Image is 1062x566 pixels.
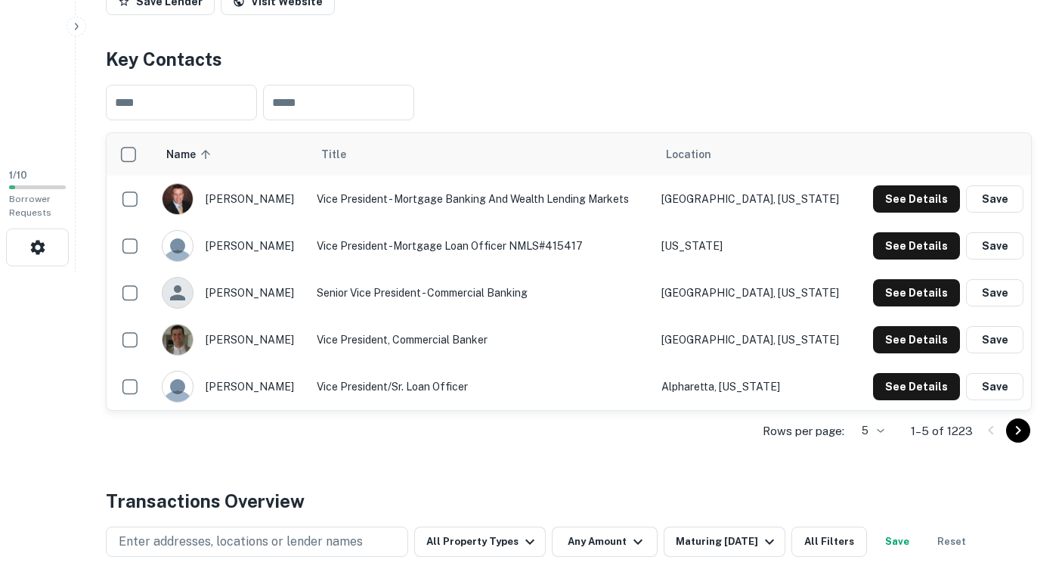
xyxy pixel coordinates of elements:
td: [US_STATE] [654,222,856,269]
th: Title [309,133,654,176]
p: 1–5 of 1223 [911,422,973,440]
td: Vice President, Commercial Banker [309,316,654,363]
div: [PERSON_NAME] [162,230,302,262]
button: See Details [873,279,960,306]
button: Save your search to get updates of matches that match your search criteria. [873,527,921,557]
button: Go to next page [1006,418,1030,443]
div: Maturing [DATE] [676,533,779,551]
div: scrollable content [107,133,1031,410]
div: [PERSON_NAME] [162,324,302,356]
button: All Property Types [414,527,546,557]
img: 1517617866427 [163,184,193,214]
button: Save [966,279,1023,306]
button: See Details [873,232,960,260]
p: Rows per page: [763,422,844,440]
p: Enter addresses, locations or lender names [119,533,363,551]
th: Location [654,133,856,176]
button: Save [966,185,1023,213]
img: 9c8pery4andzj6ohjkjp54ma2 [163,231,193,261]
td: Vice President - Mortgage Banking and Wealth Lending Markets [309,176,654,222]
span: 1 / 10 [9,169,27,181]
td: [GEOGRAPHIC_DATA], [US_STATE] [654,269,856,316]
h4: Transactions Overview [106,487,305,515]
button: Any Amount [552,527,658,557]
button: See Details [873,326,960,353]
button: Maturing [DATE] [664,527,785,557]
h4: Key Contacts [106,45,1032,73]
td: Vice President -Mortgage Loan Officer NMLS#415417 [309,222,654,269]
iframe: Chat Widget [986,445,1062,518]
td: Vice President/Sr. Loan Officer [309,363,654,410]
div: [PERSON_NAME] [162,183,302,215]
span: Borrower Requests [9,194,51,218]
td: Senior Vice President - Commercial Banking [309,269,654,316]
button: Save [966,326,1023,353]
div: 5 [850,420,887,442]
button: Save [966,232,1023,260]
button: Enter addresses, locations or lender names [106,527,408,557]
td: [GEOGRAPHIC_DATA], [US_STATE] [654,316,856,363]
img: 1517005334541 [163,325,193,355]
div: [PERSON_NAME] [162,371,302,403]
button: All Filters [791,527,867,557]
button: See Details [873,185,960,213]
img: 9c8pery4andzj6ohjkjp54ma2 [163,372,193,402]
button: See Details [873,373,960,400]
span: Location [666,145,711,163]
button: Save [966,373,1023,400]
td: [GEOGRAPHIC_DATA], [US_STATE] [654,176,856,222]
th: Name [154,133,309,176]
div: [PERSON_NAME] [162,277,302,309]
span: Title [321,145,366,163]
span: Name [166,145,215,163]
td: Alpharetta, [US_STATE] [654,363,856,410]
button: Reset [927,527,976,557]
